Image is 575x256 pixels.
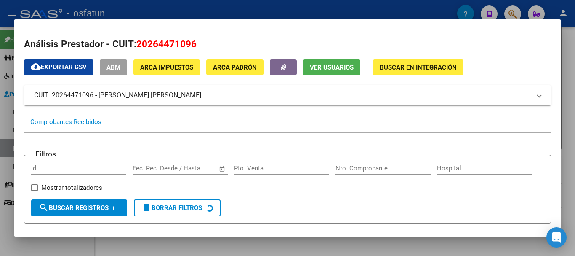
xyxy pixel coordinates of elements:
input: End date [168,164,208,172]
span: ARCA Impuestos [140,64,193,71]
span: Mostrar totalizadores [41,183,102,193]
span: ARCA Padrón [213,64,257,71]
span: Borrar Filtros [141,204,202,212]
span: ABM [106,64,120,71]
mat-icon: cloud_download [31,62,41,72]
button: ABM [100,59,127,75]
mat-panel-title: CUIT: 20264471096 - [PERSON_NAME] [PERSON_NAME] [34,90,531,100]
button: ARCA Impuestos [133,59,200,75]
mat-icon: delete [141,202,152,213]
span: 20264471096 [136,38,197,49]
button: Open calendar [218,164,227,174]
div: Comprobantes Recibidos [30,117,101,127]
span: Buscar en Integración [380,64,457,71]
h3: Filtros [31,148,60,159]
button: Buscar Registros [31,199,127,216]
button: Buscar en Integración [373,59,463,75]
button: Exportar CSV [24,59,93,75]
span: Ver Usuarios [310,64,354,71]
input: Start date [133,164,160,172]
span: Buscar Registros [39,204,109,212]
button: Borrar Filtros [134,199,221,216]
mat-expansion-panel-header: CUIT: 20264471096 - [PERSON_NAME] [PERSON_NAME] [24,85,551,105]
mat-icon: search [39,202,49,213]
button: ARCA Padrón [206,59,264,75]
button: Ver Usuarios [303,59,360,75]
h2: Análisis Prestador - CUIT: [24,37,551,51]
div: Open Intercom Messenger [546,227,567,248]
span: Exportar CSV [31,63,87,71]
